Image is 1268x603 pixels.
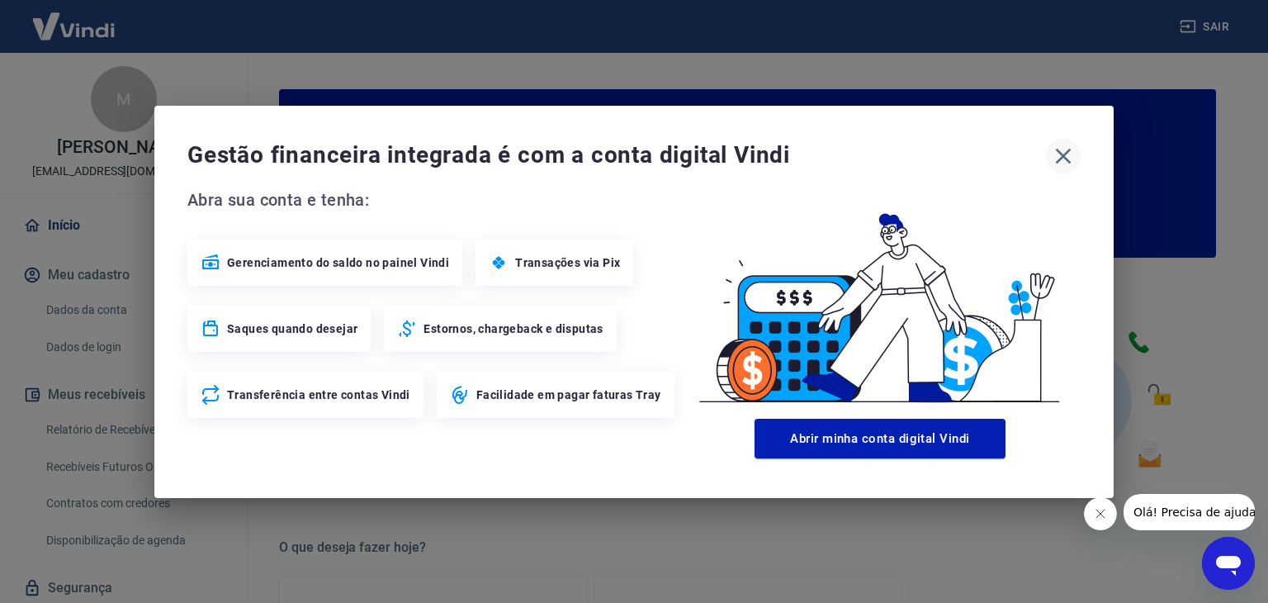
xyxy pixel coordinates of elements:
span: Facilidade em pagar faturas Tray [476,387,661,403]
span: Saques quando desejar [227,320,357,337]
img: Good Billing [679,187,1081,412]
span: Gerenciamento do saldo no painel Vindi [227,254,449,271]
span: Transferência entre contas Vindi [227,387,410,403]
iframe: Botão para abrir a janela de mensagens [1202,537,1255,590]
iframe: Fechar mensagem [1084,497,1117,530]
span: Abra sua conta e tenha: [187,187,679,213]
span: Gestão financeira integrada é com a conta digital Vindi [187,139,1046,172]
button: Abrir minha conta digital Vindi [755,419,1005,458]
span: Transações via Pix [515,254,620,271]
span: Olá! Precisa de ajuda? [10,12,139,25]
iframe: Mensagem da empresa [1124,494,1255,530]
span: Estornos, chargeback e disputas [423,320,603,337]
